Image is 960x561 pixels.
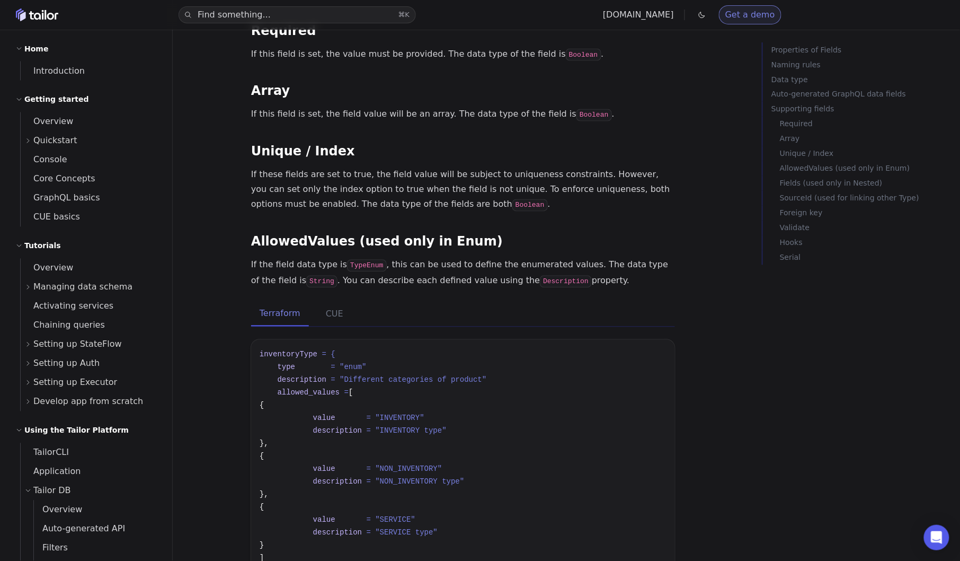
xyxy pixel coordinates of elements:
[603,10,674,20] a: [DOMAIN_NAME]
[375,516,415,524] span: "SERVICE"
[21,301,113,311] span: Activating services
[344,389,349,397] span: =
[317,302,352,327] button: CUE
[34,524,125,534] span: Auto-generated API
[540,276,592,288] code: Description
[347,260,386,272] code: TypeEnum
[367,427,371,435] span: =
[278,376,326,384] span: description
[375,529,438,537] span: "SERVICE type"
[16,8,58,21] a: Home
[21,117,73,127] span: Overview
[34,501,159,520] a: Overview
[771,72,953,87] a: Data type
[780,235,953,250] a: Hooks
[21,66,85,76] span: Introduction
[375,465,442,474] span: "NON_INVENTORY"
[21,259,159,278] a: Overview
[278,389,340,397] span: allowed_values
[21,112,159,132] a: Overview
[340,363,366,372] span: "enum"
[576,109,612,121] code: Boolean
[179,6,416,23] button: Find something...⌘K
[331,376,335,384] span: =
[21,212,80,222] span: CUE basics
[696,8,708,21] button: Toggle dark mode
[313,414,335,423] span: value
[34,543,68,553] span: Filters
[771,102,953,117] a: Supporting fields
[260,452,264,461] span: {
[367,516,371,524] span: =
[21,62,159,81] a: Introduction
[21,189,159,208] a: GraphQL basics
[260,541,264,550] span: }
[375,414,424,423] span: "INVENTORY"
[780,191,953,206] a: SourceId (used for linking other Type)
[367,478,371,486] span: =
[780,176,953,191] a: Fields (used only in Nested)
[251,47,675,63] p: If this field is set, the value must be provided. The data type of the field is .
[33,134,77,148] span: Quickstart
[771,57,953,72] p: Naming rules
[566,49,601,61] code: Boolean
[780,221,953,235] p: Validate
[340,376,486,384] span: "Different categories of product"
[771,42,953,57] a: Properties of Fields
[405,11,410,19] kbd: K
[313,427,362,435] span: description
[260,490,269,499] span: },
[375,427,446,435] span: "INVENTORY type"
[251,234,503,249] a: AllowedValues (used only in Enum)
[251,302,309,327] button: Terraform
[780,132,953,146] p: Array
[398,11,405,19] kbd: ⌘
[278,363,296,372] span: type
[260,440,269,448] span: },
[33,375,117,390] span: Setting up Executor
[33,395,143,409] span: Develop app from scratch
[313,516,335,524] span: value
[33,280,132,295] span: Managing data schema
[924,525,949,550] div: Open Intercom Messenger
[780,146,953,161] a: Unique / Index
[251,23,316,38] a: Required
[21,448,69,458] span: TailorCLI
[251,258,675,290] p: If the field data type is , this can be used to define the enumerated values. The data type of th...
[780,117,953,132] a: Required
[24,424,129,437] h2: Using the Tailor Platform
[33,484,71,498] span: Tailor DB
[251,107,675,123] p: If this field is set, the field value will be an array. The data type of the field is .
[21,297,159,316] a: Activating services
[21,263,73,273] span: Overview
[331,350,335,359] span: {
[313,465,335,474] span: value
[21,174,95,184] span: Core Concepts
[21,320,105,330] span: Chaining queries
[34,505,82,515] span: Overview
[367,529,371,537] span: =
[367,465,371,474] span: =
[260,350,317,359] span: inventoryType
[367,414,371,423] span: =
[34,520,159,539] a: Auto-generated API
[24,93,89,106] h2: Getting started
[771,87,953,102] p: Auto-generated GraphQL data fields
[313,478,362,486] span: description
[251,168,675,213] p: If these fields are set to true, the field value will be subject to uniqueness constraints. Howev...
[34,539,159,558] a: Filters
[21,155,67,165] span: Console
[21,316,159,335] a: Chaining queries
[780,250,953,265] a: Serial
[512,199,548,212] code: Boolean
[24,42,48,55] h2: Home
[306,276,337,288] code: String
[251,84,290,99] a: Array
